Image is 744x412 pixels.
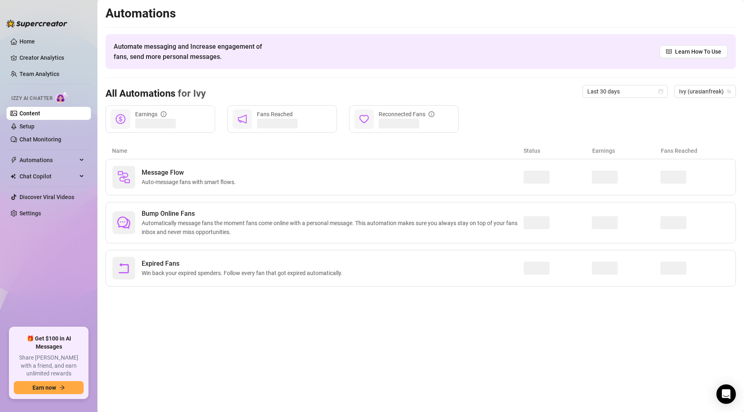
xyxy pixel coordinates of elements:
div: Reconnected Fans [379,110,434,119]
button: Earn nowarrow-right [14,381,84,394]
a: Content [19,110,40,117]
img: svg%3e [117,171,130,184]
a: Creator Analytics [19,51,84,64]
span: thunderbolt [11,157,17,163]
span: Share [PERSON_NAME] with a friend, and earn unlimited rewards [14,354,84,378]
span: calendar [658,89,663,94]
a: Home [19,38,35,45]
span: Expired Fans [142,259,346,269]
a: Team Analytics [19,71,59,77]
span: arrow-right [59,385,65,390]
img: AI Chatter [56,91,68,103]
a: Discover Viral Videos [19,194,74,200]
div: Earnings [135,110,166,119]
span: info-circle [161,111,166,117]
span: Chat Copilot [19,170,77,183]
span: 🎁 Get $100 in AI Messages [14,335,84,351]
img: Chat Copilot [11,173,16,179]
span: Win back your expired spenders. Follow every fan that got expired automatically. [142,269,346,278]
article: Name [112,146,524,155]
span: Earn now [32,384,56,391]
span: Automations [19,154,77,167]
span: Last 30 days [587,85,663,98]
article: Fans Reached [661,146,729,155]
a: Settings [19,210,41,217]
span: read [666,49,672,54]
span: Bump Online Fans [142,209,524,219]
a: Learn How To Use [660,45,728,58]
span: team [727,89,731,94]
span: heart [359,114,369,124]
span: Message Flow [142,168,239,178]
span: Izzy AI Chatter [11,95,52,102]
article: Status [524,146,592,155]
article: Earnings [592,146,661,155]
span: Automate messaging and Increase engagement of fans, send more personal messages. [114,41,270,62]
h3: All Automations [106,87,206,100]
span: Learn How To Use [675,47,721,56]
span: info-circle [429,111,434,117]
a: Chat Monitoring [19,136,61,143]
span: Automatically message fans the moment fans come online with a personal message. This automation m... [142,219,524,236]
span: notification [237,114,247,124]
span: dollar [116,114,125,124]
h2: Automations [106,6,736,21]
span: comment [117,216,130,229]
span: Fans Reached [257,111,293,117]
span: for Ivy [175,88,206,99]
a: Setup [19,123,35,130]
img: logo-BBDzfeDw.svg [6,20,67,28]
span: Auto-message fans with smart flows. [142,178,239,186]
div: Open Intercom Messenger [716,384,736,404]
span: Ivy (urasianfreak) [679,85,731,98]
span: rollback [117,262,130,275]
